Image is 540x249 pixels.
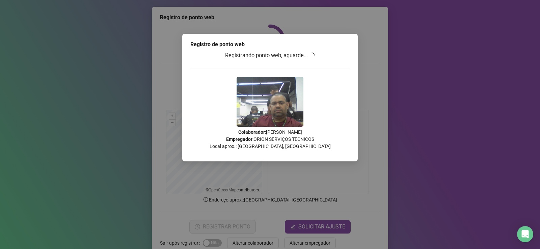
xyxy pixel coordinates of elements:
[238,129,265,135] strong: Colaborador
[237,77,303,127] img: 9k=
[226,136,252,142] strong: Empregador
[190,51,350,60] h3: Registrando ponto web, aguarde...
[517,226,533,242] div: Open Intercom Messenger
[309,52,315,58] span: loading
[190,129,350,150] p: : [PERSON_NAME] : ORION SERVIÇOS TECNICOS Local aprox.: [GEOGRAPHIC_DATA], [GEOGRAPHIC_DATA]
[190,40,350,49] div: Registro de ponto web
